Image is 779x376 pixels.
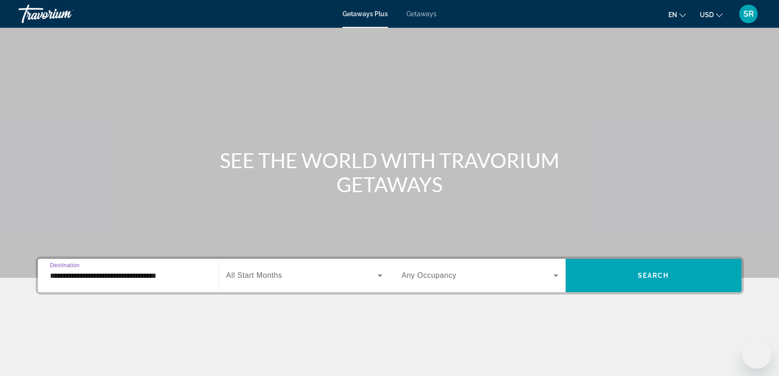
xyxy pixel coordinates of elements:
span: Any Occupancy [402,271,457,279]
button: Change language [668,8,686,21]
h1: SEE THE WORLD WITH TRAVORIUM GETAWAYS [216,148,563,196]
span: Search [638,272,669,279]
span: Destination [50,262,80,268]
span: en [668,11,677,19]
a: Travorium [19,2,111,26]
div: Search widget [38,259,742,292]
span: USD [700,11,714,19]
a: Getaways Plus [343,10,388,18]
iframe: Button to launch messaging window [742,339,772,369]
span: All Start Months [226,271,282,279]
button: User Menu [736,4,760,24]
span: SR [743,9,754,19]
button: Change currency [700,8,723,21]
button: Search [566,259,742,292]
a: Getaways [406,10,436,18]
